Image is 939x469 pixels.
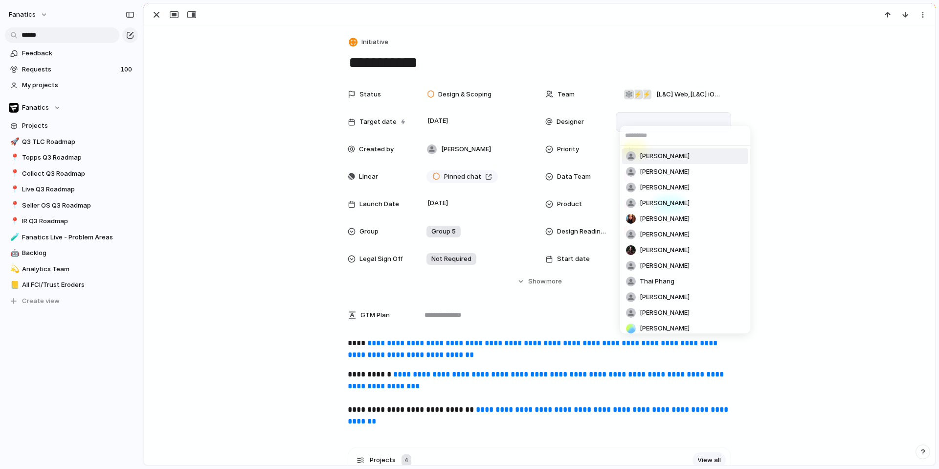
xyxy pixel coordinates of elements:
span: Thai Phang [640,277,674,286]
span: [PERSON_NAME] [640,198,690,208]
span: [PERSON_NAME] [640,245,690,255]
span: [PERSON_NAME] [640,261,690,271]
span: [PERSON_NAME] [640,214,690,224]
span: [PERSON_NAME] [640,292,690,302]
span: [PERSON_NAME] [640,183,690,192]
span: [PERSON_NAME] [640,230,690,239]
span: [PERSON_NAME] [640,151,690,161]
span: [PERSON_NAME] [640,308,690,318]
span: [PERSON_NAME] [640,167,690,177]
span: [PERSON_NAME] [640,324,690,333]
